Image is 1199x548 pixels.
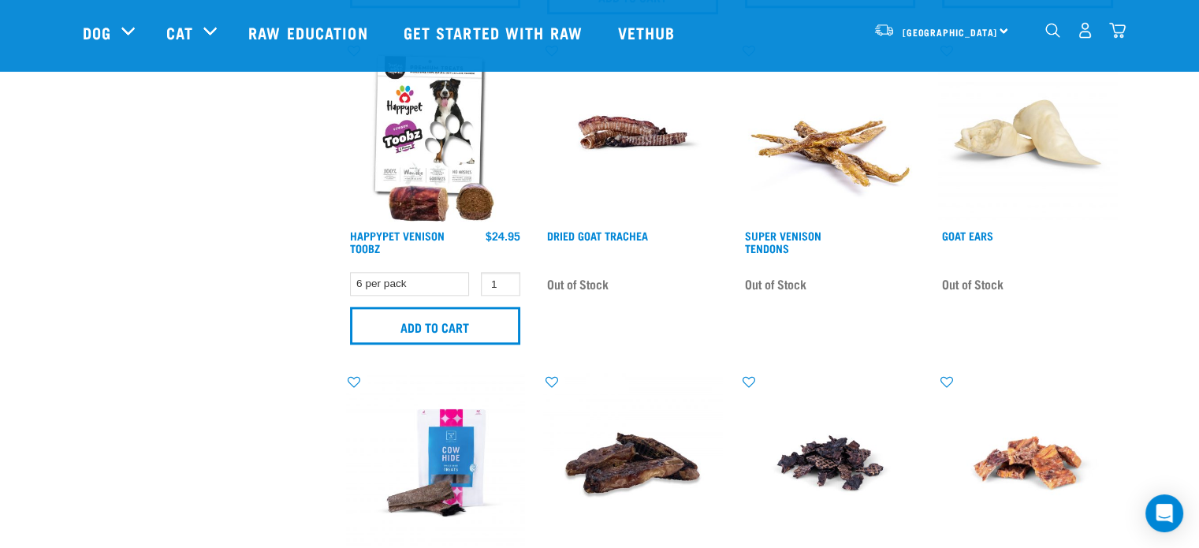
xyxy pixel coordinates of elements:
div: Open Intercom Messenger [1145,494,1183,532]
a: Super Venison Tendons [745,233,821,251]
img: Venison Toobz [346,43,525,222]
a: Get started with Raw [388,1,602,64]
a: Dried Goat Trachea [547,233,648,238]
img: van-moving.png [873,23,895,37]
img: user.png [1077,22,1093,39]
span: Out of Stock [745,272,806,296]
img: Goat Ears [938,43,1117,222]
img: home-icon@2x.png [1109,22,1126,39]
img: 1286 Super Tendons 01 [741,43,920,222]
a: Happypet Venison Toobz [350,233,445,251]
img: Raw Essentials Goat Trachea [543,43,722,222]
span: Out of Stock [942,272,1004,296]
a: Goat Ears [942,233,993,238]
a: Dog [83,21,111,44]
a: Raw Education [233,1,387,64]
span: Out of Stock [547,272,609,296]
span: [GEOGRAPHIC_DATA] [903,29,998,35]
input: Add to cart [350,307,521,345]
img: home-icon-1@2x.png [1045,23,1060,38]
div: $24.95 [486,229,520,242]
input: 1 [481,272,520,296]
a: Cat [166,21,193,44]
a: Vethub [602,1,695,64]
